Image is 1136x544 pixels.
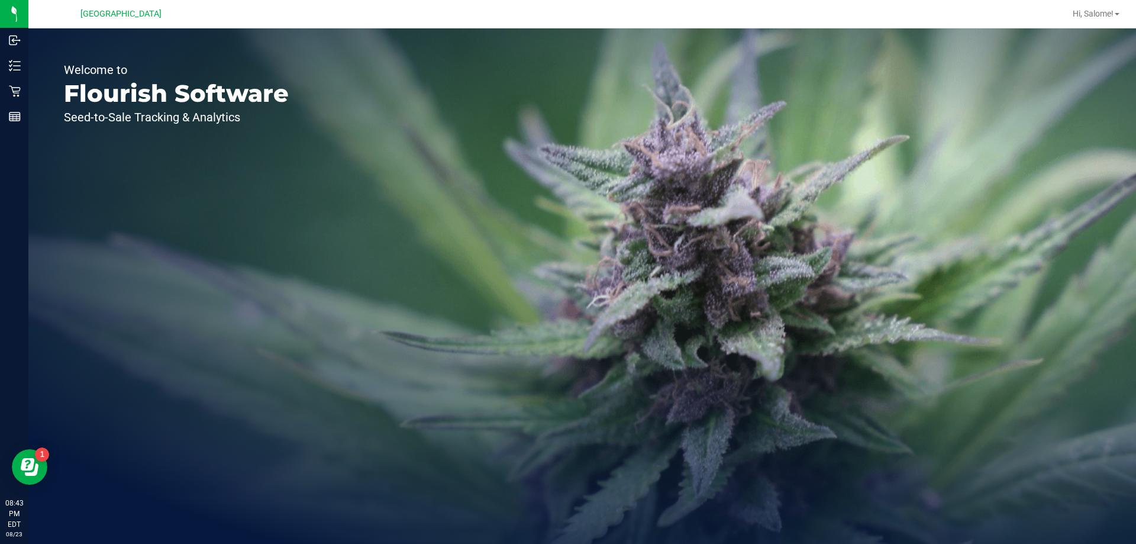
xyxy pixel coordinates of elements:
p: Flourish Software [64,82,289,105]
p: Welcome to [64,64,289,76]
inline-svg: Retail [9,85,21,97]
inline-svg: Reports [9,111,21,123]
p: 08/23 [5,530,23,539]
inline-svg: Inventory [9,60,21,72]
iframe: Resource center unread badge [35,448,49,462]
span: [GEOGRAPHIC_DATA] [80,9,162,19]
span: Hi, Salome! [1073,9,1114,18]
inline-svg: Inbound [9,34,21,46]
iframe: Resource center [12,449,47,485]
p: Seed-to-Sale Tracking & Analytics [64,111,289,123]
p: 08:43 PM EDT [5,498,23,530]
